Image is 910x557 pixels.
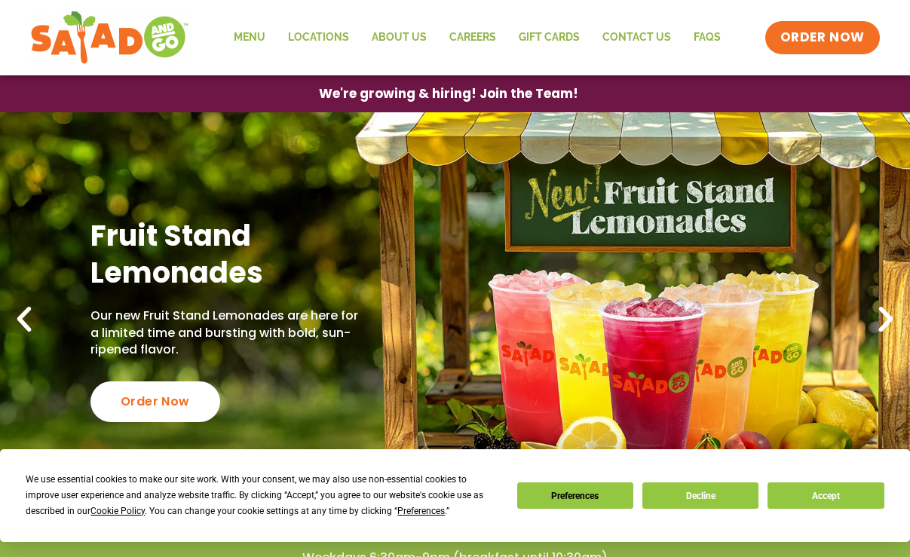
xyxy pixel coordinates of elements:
[26,472,498,519] div: We use essential cookies to make our site work. With your consent, we may also use non-essential ...
[768,482,884,509] button: Accept
[682,20,732,55] a: FAQs
[360,20,438,55] a: About Us
[90,308,361,358] p: Our new Fruit Stand Lemonades are here for a limited time and bursting with bold, sun-ripened fla...
[438,20,507,55] a: Careers
[277,20,360,55] a: Locations
[780,29,865,47] span: ORDER NOW
[8,303,41,336] div: Previous slide
[90,506,145,516] span: Cookie Policy
[517,482,633,509] button: Preferences
[397,506,445,516] span: Preferences
[90,381,220,422] div: Order Now
[642,482,758,509] button: Decline
[30,8,189,68] img: new-SAG-logo-768×292
[869,303,902,336] div: Next slide
[222,20,732,55] nav: Menu
[222,20,277,55] a: Menu
[507,20,591,55] a: GIFT CARDS
[90,217,361,292] h2: Fruit Stand Lemonades
[765,21,880,54] a: ORDER NOW
[319,87,578,100] span: We're growing & hiring! Join the Team!
[591,20,682,55] a: Contact Us
[296,76,601,112] a: We're growing & hiring! Join the Team!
